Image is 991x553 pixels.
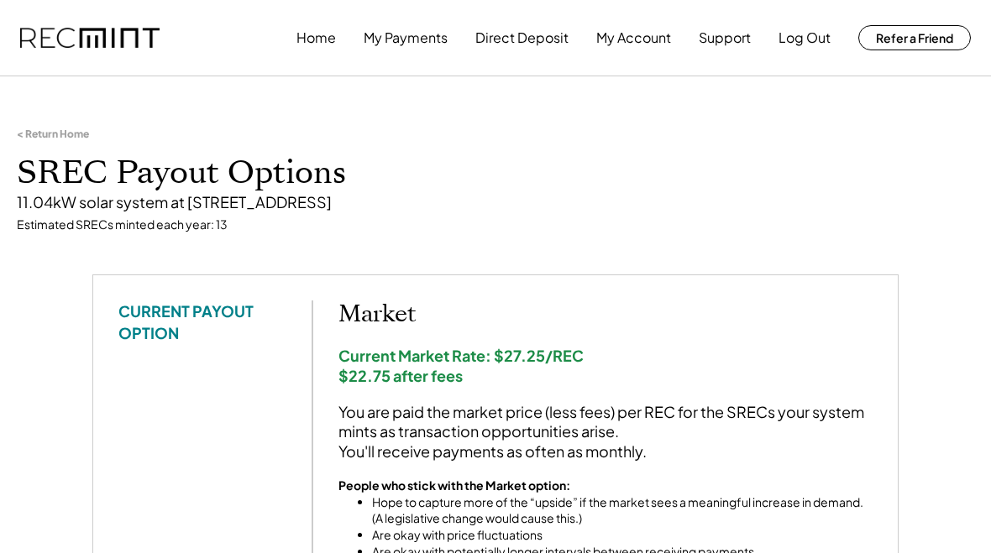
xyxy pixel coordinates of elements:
li: Are okay with price fluctuations [372,527,873,544]
div: Estimated SRECs minted each year: 13 [17,217,974,233]
button: Log Out [779,21,831,55]
div: 11.04kW solar system at [STREET_ADDRESS] [17,192,974,211]
h1: SREC Payout Options [17,154,974,193]
button: Home [296,21,336,55]
div: Current Market Rate: $27.25/REC $22.75 after fees [338,346,873,385]
button: Direct Deposit [475,21,569,55]
button: Support [699,21,751,55]
div: You are paid the market price (less fees) per REC for the SRECs your system mints as transaction ... [338,402,873,461]
button: My Payments [364,21,448,55]
li: Hope to capture more of the “upside” if the market sees a meaningful increase in demand. (A legis... [372,494,873,527]
button: My Account [596,21,671,55]
h2: Market [338,300,873,329]
strong: People who stick with the Market option: [338,477,570,493]
div: < Return Home [17,128,89,141]
div: CURRENT PAYOUT OPTION [118,300,286,342]
img: recmint-logotype%403x.png [20,28,160,49]
button: Refer a Friend [858,25,971,50]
